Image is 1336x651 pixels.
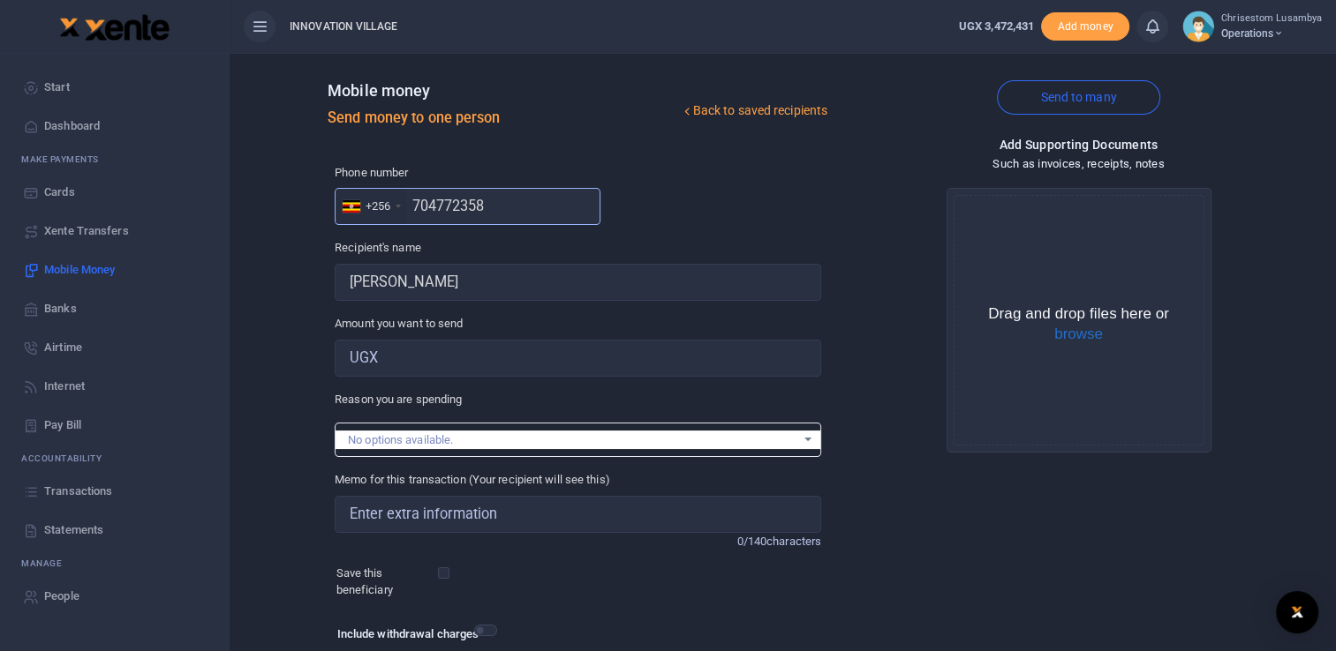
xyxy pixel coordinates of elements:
[337,627,489,641] h6: Include withdrawal charges
[336,565,442,599] label: Save this beneficiary
[44,521,103,539] span: Statements
[44,117,100,135] span: Dashboard
[44,587,79,605] span: People
[44,79,70,96] span: Start
[14,68,215,107] a: Start
[34,453,102,463] span: countability
[44,416,81,434] span: Pay Bill
[335,188,600,225] input: Enter phone number
[14,146,215,173] li: M
[766,535,821,548] span: characters
[366,198,390,215] div: +256
[997,80,1159,115] a: Send to many
[59,19,170,33] a: logo-small logo-large logo-large
[737,535,767,548] span: 0/140
[1041,19,1129,32] a: Add money
[1182,11,1214,42] img: profile-user
[680,95,829,127] a: Back to saved recipients
[14,107,215,146] a: Dashboard
[1221,11,1322,26] small: Chrisestom Lusambya
[14,367,215,406] a: Internet
[335,340,821,377] input: UGX
[335,471,610,489] label: Memo for this transaction (Your recipient will see this)
[336,189,406,224] div: Uganda: +256
[1054,326,1103,341] button: browse
[1041,12,1129,41] span: Add money
[44,300,77,318] span: Banks
[14,445,215,472] li: Ac
[14,472,215,511] a: Transactions
[30,154,99,164] span: ake Payments
[44,483,112,500] span: Transactions
[328,109,679,127] h5: Send money to one person
[44,222,129,240] span: Xente Transfers
[1221,26,1322,41] span: Operations
[14,406,215,445] a: Pay Bill
[14,289,215,328] a: Banks
[955,304,1204,345] div: Drag and drop files here or
[952,18,1041,35] li: Wallet ballance
[348,431,796,449] div: No options available.
[328,81,679,101] h4: Mobile money
[947,188,1211,453] div: File Uploader
[44,261,115,279] span: Mobile Money
[30,558,63,568] span: anage
[959,18,1034,35] a: UGX 3,472,431
[283,19,404,34] span: INNOVATION VILLAGE
[14,251,215,289] a: Mobile Money
[335,164,408,182] label: Phone number
[835,135,1322,154] h4: Add supporting Documents
[44,183,75,201] span: Cards
[1182,11,1322,42] a: profile-user Chrisestom Lusambya Operations
[959,19,1034,33] span: UGX 3,472,431
[59,17,80,38] img: logo-small
[44,339,82,356] span: Airtime
[835,154,1322,174] h4: Such as invoices, receipts, notes
[335,315,463,333] label: Amount you want to send
[335,239,421,257] label: Recipient's name
[14,511,215,550] a: Statements
[44,378,85,395] span: Internet
[335,391,462,408] label: Reason you are spending
[335,264,821,301] input: Loading name...
[14,212,215,251] a: Xente Transfers
[14,577,215,616] a: People
[1041,12,1129,41] li: Toup your wallet
[14,550,215,577] li: M
[14,173,215,212] a: Cards
[1276,591,1318,633] div: Open Intercom Messenger
[85,14,170,41] img: logo-large
[14,328,215,367] a: Airtime
[335,496,821,533] input: Enter extra information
